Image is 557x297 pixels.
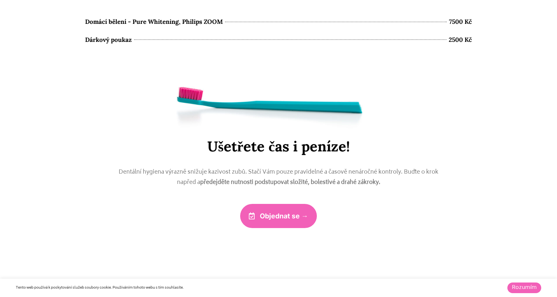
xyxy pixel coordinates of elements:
[240,204,317,228] a: Objednat se →
[85,34,132,45] span: Dárkový poukaz
[85,16,223,27] span: Domácí bělení - Pure Whitening, Philips ZOOM
[260,213,308,219] span: Objednat se →
[507,283,541,293] a: Rozumím
[85,16,472,31] a: Domácí bělení - Pure Whitening, Philips ZOOM 7500 Kč
[16,285,384,291] div: Tento web používá k poskytování služeb soubory cookie. Používáním tohoto webu s tím souhlasíte.
[112,168,445,188] p: Dentální hygiena výrazně snižuje kazivost zubů. Stačí Vám pouze pravidelné a časově nenáročné kon...
[449,34,472,45] span: 2500 Kč
[85,138,472,155] h2: Ušetřete čas i peníze!
[85,34,472,65] a: Dárkový poukaz 2500 Kč
[200,178,380,187] strong: předejděte nutnosti podstupovat složité, bolestivé a drahé zákroky.
[88,276,469,293] h2: Otevírací doba
[449,16,472,27] span: 7500 Kč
